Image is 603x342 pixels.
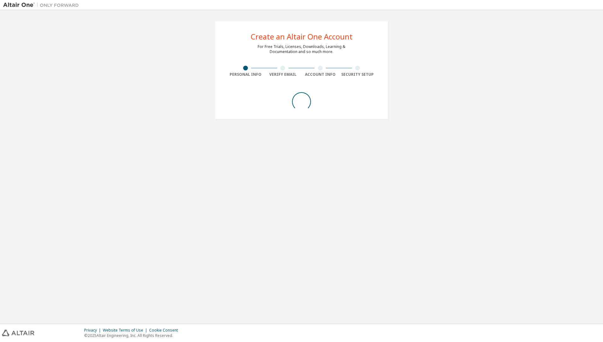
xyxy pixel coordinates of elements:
[2,330,34,336] img: altair_logo.svg
[149,328,182,333] div: Cookie Consent
[339,72,377,77] div: Security Setup
[251,33,353,40] div: Create an Altair One Account
[227,72,264,77] div: Personal Info
[301,72,339,77] div: Account Info
[103,328,149,333] div: Website Terms of Use
[84,328,103,333] div: Privacy
[3,2,82,8] img: Altair One
[84,333,182,338] p: © 2025 Altair Engineering, Inc. All Rights Reserved.
[264,72,302,77] div: Verify Email
[258,44,345,54] div: For Free Trials, Licenses, Downloads, Learning & Documentation and so much more.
